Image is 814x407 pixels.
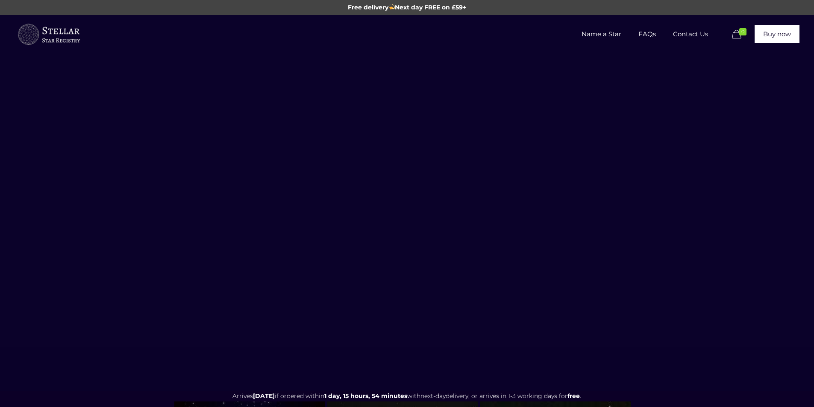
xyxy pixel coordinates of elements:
span: Arrives if ordered within with delivery, or arrives in 1-3 working days for . [232,392,581,400]
a: FAQs [630,15,664,53]
b: free [567,392,580,400]
a: 0 [730,29,750,40]
img: 💫 [389,4,395,10]
img: buyastar-logo-transparent [17,22,81,47]
span: 1 day, 15 hours, 54 minutes [324,392,407,400]
span: FAQs [630,21,664,47]
span: next-day [420,392,446,400]
span: [DATE] [253,392,275,400]
img: star-could-be-yours.png [236,44,353,78]
a: Buy now [755,25,799,43]
a: Buy a Star [17,15,81,53]
a: Name a Star [573,15,630,53]
a: Contact Us [664,15,717,53]
span: Free delivery Next day FREE on £59+ [348,3,467,11]
span: Contact Us [664,21,717,47]
span: Name a Star [573,21,630,47]
span: 0 [739,28,746,35]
